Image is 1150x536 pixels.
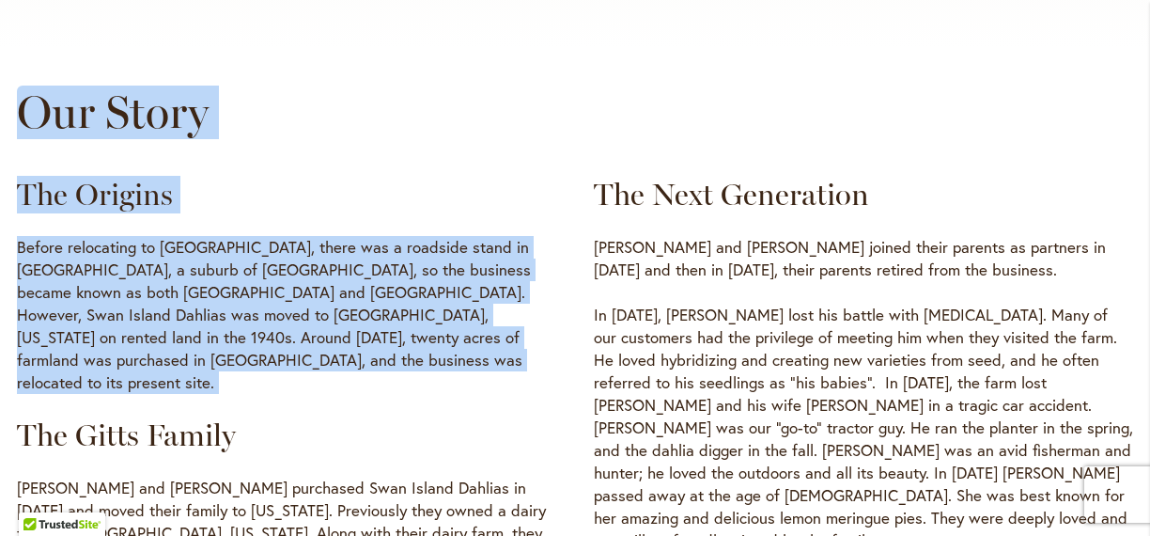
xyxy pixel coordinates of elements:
p: Before relocating to [GEOGRAPHIC_DATA], there was a roadside stand in [GEOGRAPHIC_DATA], a suburb... [17,236,556,394]
h3: The Gitts Family [17,417,556,454]
h2: Our Story [17,86,1133,138]
h3: The Next Generation [594,176,1133,213]
h3: The Origins [17,176,556,213]
p: [PERSON_NAME] and [PERSON_NAME] joined their parents as partners in [DATE] and then in [DATE], th... [594,236,1133,281]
